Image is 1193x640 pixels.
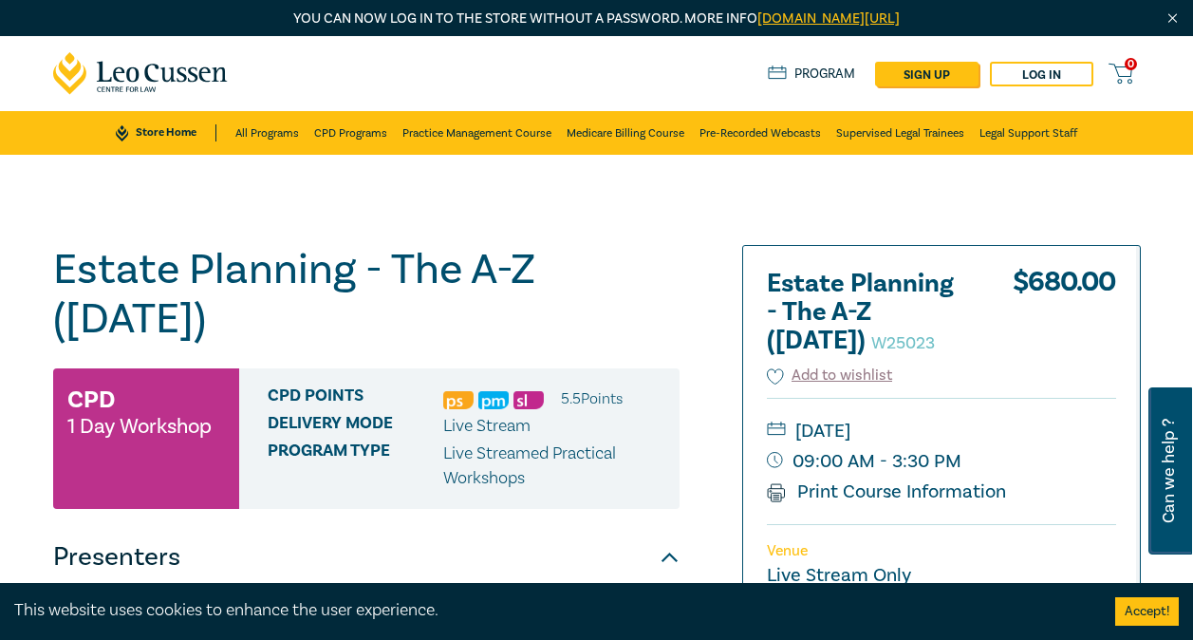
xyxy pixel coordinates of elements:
a: [DOMAIN_NAME][URL] [757,9,900,28]
li: 5.5 Point s [561,386,623,411]
div: $ 680.00 [1013,270,1116,365]
img: Close [1165,10,1181,27]
h3: CPD [67,383,115,417]
img: Substantive Law [513,391,544,409]
button: Add to wishlist [767,365,893,386]
a: Print Course Information [767,480,1007,504]
small: W25023 [871,332,935,354]
span: 0 [1125,58,1137,70]
small: [DATE] [767,416,1116,446]
a: Pre-Recorded Webcasts [699,111,821,155]
span: Delivery Mode [268,414,443,439]
h1: Estate Planning - The A-Z ([DATE]) [53,245,680,344]
a: CPD Programs [314,111,387,155]
a: sign up [875,62,979,86]
a: Log in [990,62,1093,86]
p: Venue [767,542,1116,560]
a: Practice Management Course [402,111,551,155]
p: You can now log in to the store without a password. More info [53,9,1141,29]
img: Practice Management & Business Skills [478,391,509,409]
span: CPD Points [268,386,443,411]
button: Accept cookies [1115,597,1179,626]
div: This website uses cookies to enhance the user experience. [14,598,1087,623]
img: Professional Skills [443,391,474,409]
span: Live Stream [443,415,531,437]
a: Store Home [116,124,215,141]
small: 1 Day Workshop [67,417,212,436]
a: Program [768,66,856,83]
a: Medicare Billing Course [567,111,684,155]
span: Program type [268,442,443,491]
a: Legal Support Staff [979,111,1077,155]
span: Can we help ? [1160,399,1178,543]
h2: Estate Planning - The A-Z ([DATE]) [767,270,976,355]
a: Supervised Legal Trainees [836,111,964,155]
a: Live Stream Only [767,563,911,588]
small: 09:00 AM - 3:30 PM [767,446,1116,477]
button: Presenters [53,529,680,586]
p: Live Streamed Practical Workshops [443,442,665,491]
a: All Programs [235,111,299,155]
